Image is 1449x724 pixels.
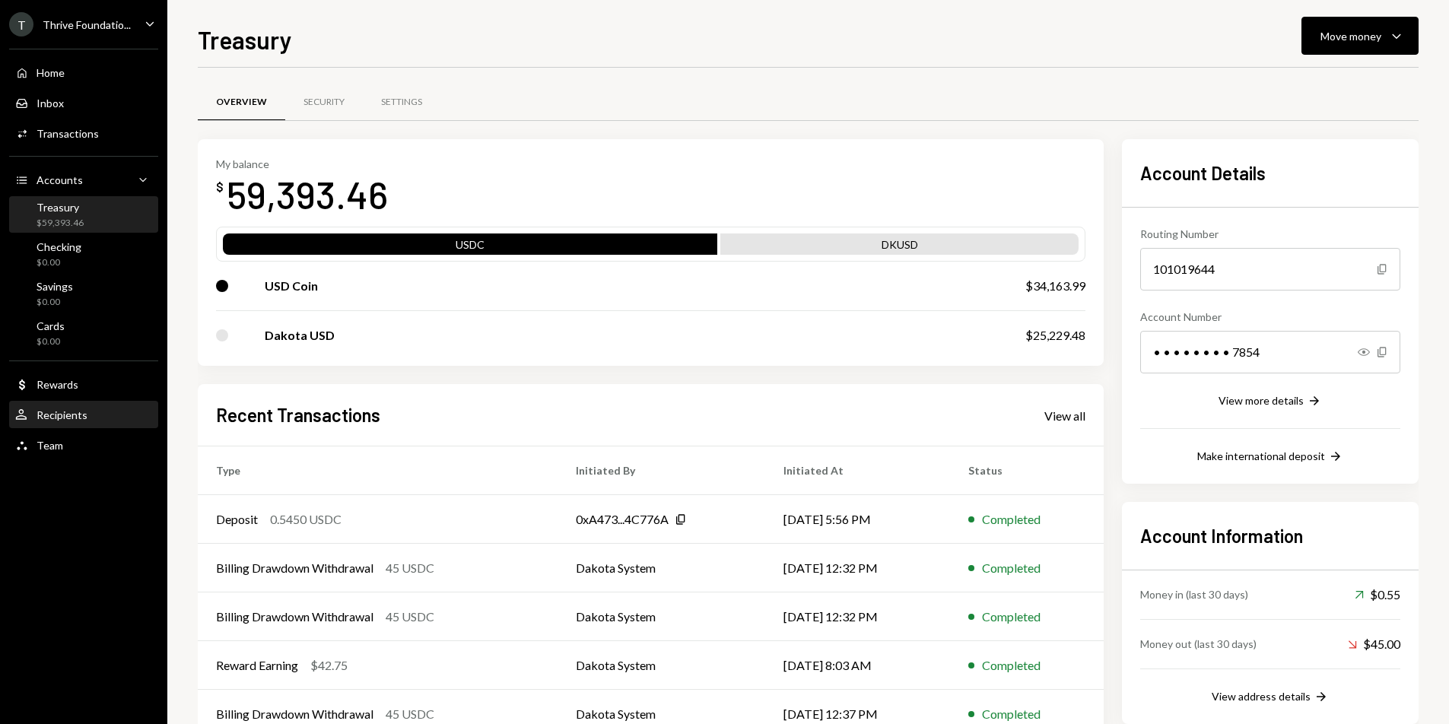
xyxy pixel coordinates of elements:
div: Transactions [37,127,99,140]
a: Accounts [9,166,158,193]
div: Completed [982,559,1041,577]
div: Settings [381,96,422,109]
td: [DATE] 12:32 PM [765,592,950,641]
div: $0.00 [37,335,65,348]
div: Billing Drawdown Withdrawal [216,608,373,626]
div: Overview [216,96,267,109]
div: Money in (last 30 days) [1140,586,1248,602]
div: Billing Drawdown Withdrawal [216,559,373,577]
div: Team [37,439,63,452]
div: Completed [982,705,1041,723]
div: Accounts [37,173,83,186]
a: Overview [198,83,285,122]
div: 45 USDC [386,559,434,577]
div: Inbox [37,97,64,110]
div: $25,229.48 [1025,326,1085,345]
div: Cards [37,319,65,332]
a: Inbox [9,89,158,116]
div: $34,163.99 [1025,277,1085,295]
div: Security [303,96,345,109]
div: My balance [216,157,388,170]
div: 45 USDC [386,705,434,723]
div: USDC [223,237,717,258]
a: View all [1044,407,1085,424]
div: View address details [1212,690,1311,703]
td: Dakota System [558,641,766,690]
h2: Account Information [1140,523,1400,548]
div: $0.00 [37,296,73,309]
a: Treasury$59,393.46 [9,196,158,233]
div: Deposit [216,510,258,529]
div: Billing Drawdown Withdrawal [216,705,373,723]
div: $59,393.46 [37,217,84,230]
div: 0.5450 USDC [270,510,342,529]
button: Move money [1301,17,1419,55]
td: Dakota System [558,592,766,641]
th: Type [198,446,558,495]
div: Home [37,66,65,79]
div: Savings [37,280,73,293]
div: 59,393.46 [227,170,388,218]
th: Initiated At [765,446,950,495]
div: Recipients [37,408,87,421]
div: $0.00 [37,256,81,269]
div: $0.55 [1355,586,1400,604]
div: USD Coin [265,277,318,295]
td: Dakota System [558,544,766,592]
a: Team [9,431,158,459]
div: Money out (last 30 days) [1140,636,1257,652]
div: Reward Earning [216,656,298,675]
a: Rewards [9,370,158,398]
div: 0xA473...4C776A [576,510,669,529]
a: Savings$0.00 [9,275,158,312]
h2: Recent Transactions [216,402,380,427]
div: 101019644 [1140,248,1400,291]
a: Settings [363,83,440,122]
button: View more details [1219,393,1322,410]
img: ethereum-mainnet [252,288,261,297]
a: Recipients [9,401,158,428]
a: Security [285,83,363,122]
img: base-mainnet [252,338,261,347]
td: [DATE] 5:56 PM [765,495,950,544]
div: Rewards [37,378,78,391]
div: DKUSD [720,237,1079,258]
div: Thrive Foundatio... [43,18,131,31]
div: View more details [1219,394,1304,407]
a: Cards$0.00 [9,315,158,351]
div: Completed [982,608,1041,626]
h2: Account Details [1140,160,1400,186]
a: Home [9,59,158,86]
td: [DATE] 12:32 PM [765,544,950,592]
div: Routing Number [1140,226,1400,242]
img: DKUSD [237,326,256,345]
div: View all [1044,408,1085,424]
div: • • • • • • • • 7854 [1140,331,1400,373]
a: Checking$0.00 [9,236,158,272]
div: Completed [982,510,1041,529]
button: View address details [1212,689,1329,706]
div: Checking [37,240,81,253]
div: Account Number [1140,309,1400,325]
a: Transactions [9,119,158,147]
div: $45.00 [1348,635,1400,653]
div: Make international deposit [1197,449,1325,462]
h1: Treasury [198,24,292,55]
div: T [9,12,33,37]
div: Treasury [37,201,84,214]
div: $42.75 [310,656,348,675]
div: 45 USDC [386,608,434,626]
div: Dakota USD [265,326,335,345]
button: Make international deposit [1197,449,1343,465]
td: [DATE] 8:03 AM [765,641,950,690]
img: USDC [237,277,256,295]
div: Move money [1320,28,1381,44]
th: Initiated By [558,446,766,495]
th: Status [950,446,1104,495]
div: $ [216,179,224,195]
div: Completed [982,656,1041,675]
